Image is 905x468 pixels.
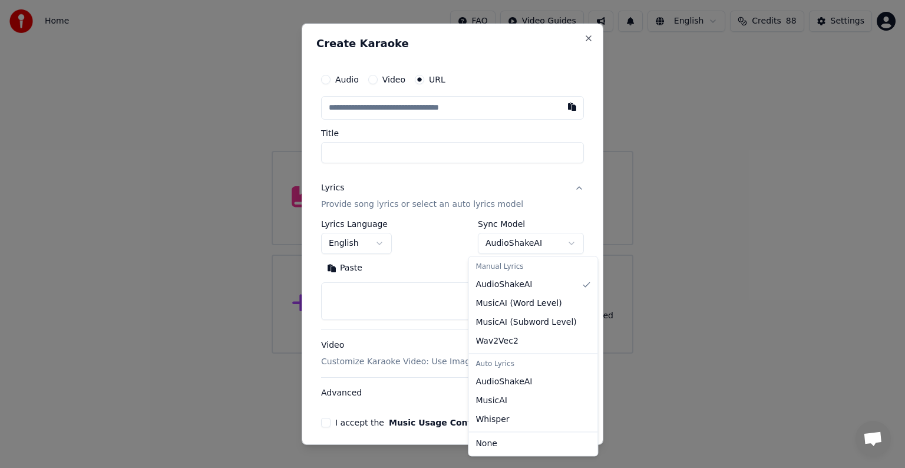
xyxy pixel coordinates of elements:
[475,279,532,291] span: AudioShakeAI
[471,356,595,373] div: Auto Lyrics
[475,298,562,309] span: MusicAI ( Word Level )
[475,317,576,328] span: MusicAI ( Subword Level )
[475,395,507,407] span: MusicAI
[475,414,509,426] span: Whisper
[475,335,518,347] span: Wav2Vec2
[475,376,532,388] span: AudioShakeAI
[471,259,595,275] div: Manual Lyrics
[475,438,497,450] span: None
